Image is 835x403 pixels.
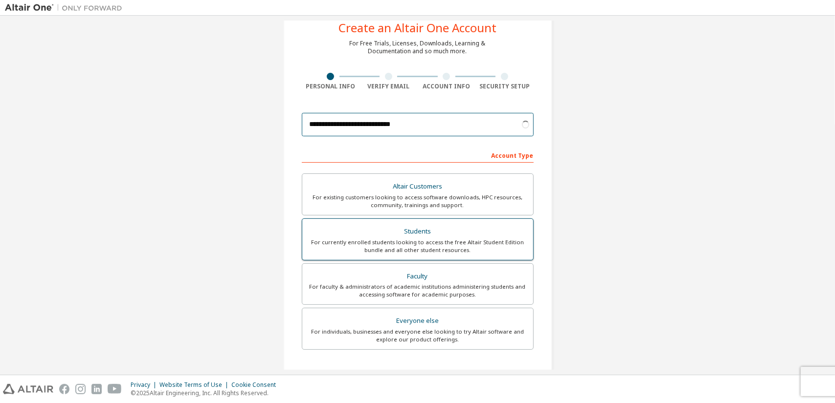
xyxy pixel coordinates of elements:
[308,314,527,328] div: Everyone else
[350,40,486,55] div: For Free Trials, Licenses, Downloads, Learning & Documentation and so much more.
[131,389,282,397] p: © 2025 Altair Engineering, Inc. All Rights Reserved.
[108,384,122,394] img: youtube.svg
[231,381,282,389] div: Cookie Consent
[302,364,534,380] div: Your Profile
[59,384,69,394] img: facebook.svg
[308,238,527,254] div: For currently enrolled students looking to access the free Altair Student Edition bundle and all ...
[308,180,527,193] div: Altair Customers
[91,384,102,394] img: linkedin.svg
[339,22,496,34] div: Create an Altair One Account
[308,193,527,209] div: For existing customers looking to access software downloads, HPC resources, community, trainings ...
[308,328,527,343] div: For individuals, businesses and everyone else looking to try Altair software and explore our prod...
[75,384,86,394] img: instagram.svg
[308,283,527,298] div: For faculty & administrators of academic institutions administering students and accessing softwa...
[360,83,418,90] div: Verify Email
[475,83,534,90] div: Security Setup
[3,384,53,394] img: altair_logo.svg
[302,147,534,163] div: Account Type
[308,270,527,283] div: Faculty
[159,381,231,389] div: Website Terms of Use
[131,381,159,389] div: Privacy
[308,225,527,238] div: Students
[418,83,476,90] div: Account Info
[5,3,127,13] img: Altair One
[302,83,360,90] div: Personal Info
